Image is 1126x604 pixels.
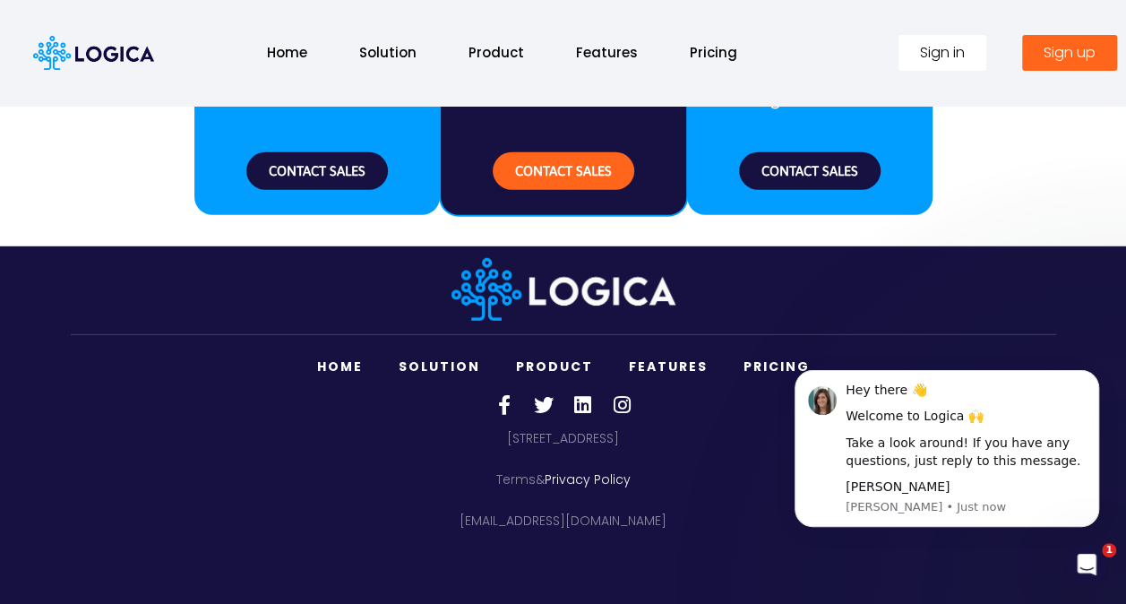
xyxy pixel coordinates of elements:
[451,33,542,72] a: Product
[493,152,634,190] a: CONTACT SALES
[33,41,154,62] a: Logica
[341,33,434,72] a: Solution
[451,258,675,321] img: Logica
[920,46,965,60] span: Sign in
[515,163,612,178] span: CONTACT SALES
[898,35,986,71] a: Sign in
[451,278,675,298] a: Logica
[1022,35,1117,71] a: Sign up
[498,349,611,385] a: Product
[558,33,656,72] a: Features
[249,33,325,72] a: Home
[1044,46,1096,60] span: Sign up
[71,507,1056,534] p: [EMAIL_ADDRESS][DOMAIN_NAME]
[71,425,1056,452] p: [STREET_ADDRESS]
[269,163,365,178] span: CONTACT SALES
[1065,543,1108,586] iframe: Intercom live chat
[545,470,631,488] a: Privacy Policy
[726,349,828,385] a: Pricing
[1102,543,1116,557] span: 1
[299,349,381,385] a: Home
[33,36,154,70] img: Logica
[672,33,755,72] a: Pricing
[246,152,388,190] a: CONTACT SALES
[611,349,726,385] a: Features
[71,466,1056,493] p: &
[739,152,881,190] a: CONTACT SALES
[496,470,536,488] a: Terms
[381,349,498,385] a: Solution
[768,348,1126,595] iframe: Intercom notifications message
